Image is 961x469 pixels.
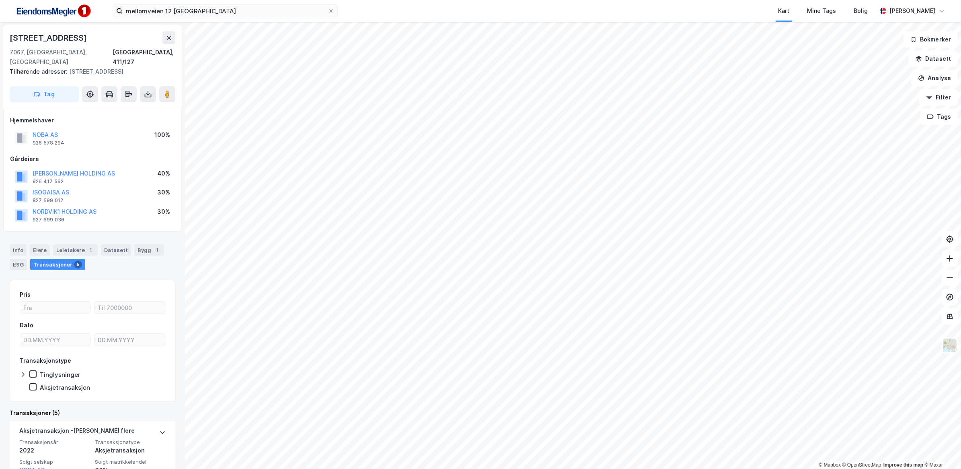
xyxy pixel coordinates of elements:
button: Tags [920,109,958,125]
div: ESG [10,259,27,270]
iframe: Chat Widget [921,430,961,469]
input: DD.MM.YYYY [94,334,165,346]
div: 1 [153,246,161,254]
a: Improve this map [883,462,923,468]
div: 1 [86,246,94,254]
div: Tinglysninger [40,371,80,378]
input: DD.MM.YYYY [20,334,90,346]
input: Til 7000000 [94,302,165,314]
div: 100% [154,130,170,140]
div: 30% [157,207,170,217]
div: 927 699 036 [33,217,64,223]
span: Transaksjonstype [95,439,166,446]
div: 40% [157,169,170,178]
span: Solgt selskap [19,459,90,465]
div: 827 699 012 [33,197,63,204]
input: Søk på adresse, matrikkel, gårdeiere, leietakere eller personer [123,5,328,17]
div: 7067, [GEOGRAPHIC_DATA], [GEOGRAPHIC_DATA] [10,48,113,67]
div: Gårdeiere [10,154,175,164]
img: Z [942,338,957,353]
div: Aksjetransaksjon - [PERSON_NAME] flere [19,426,135,439]
div: Aksjetransaksjon [40,384,90,391]
div: Transaksjoner [30,259,85,270]
button: Analyse [911,70,958,86]
div: 5 [74,260,82,269]
span: Solgt matrikkelandel [95,459,166,465]
div: Aksjetransaksjon [95,446,166,455]
div: Kart [778,6,789,16]
span: Transaksjonsår [19,439,90,446]
div: [PERSON_NAME] [889,6,935,16]
button: Bokmerker [904,31,958,48]
div: Transaksjoner (5) [10,408,175,418]
div: Info [10,244,27,256]
div: Leietakere [53,244,98,256]
div: [GEOGRAPHIC_DATA], 411/127 [113,48,175,67]
div: Dato [20,320,33,330]
div: Eiere [30,244,50,256]
div: Transaksjonstype [20,356,71,366]
div: Hjemmelshaver [10,116,175,125]
div: 926 578 294 [33,140,64,146]
div: [STREET_ADDRESS] [10,31,88,44]
input: Fra [20,302,90,314]
div: Mine Tags [807,6,836,16]
a: OpenStreetMap [842,462,881,468]
div: Pris [20,290,31,300]
button: Datasett [909,51,958,67]
div: 30% [157,188,170,197]
a: Mapbox [819,462,841,468]
div: Bolig [854,6,868,16]
div: 926 417 592 [33,178,64,185]
div: Kontrollprogram for chat [921,430,961,469]
div: Datasett [101,244,131,256]
div: Bygg [134,244,164,256]
button: Filter [919,89,958,105]
span: Tilhørende adresser: [10,68,69,75]
button: Tag [10,86,79,102]
div: [STREET_ADDRESS] [10,67,169,76]
div: 2022 [19,446,90,455]
img: F4PB6Px+NJ5v8B7XTbfpPpyloAAAAASUVORK5CYII= [13,2,93,20]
